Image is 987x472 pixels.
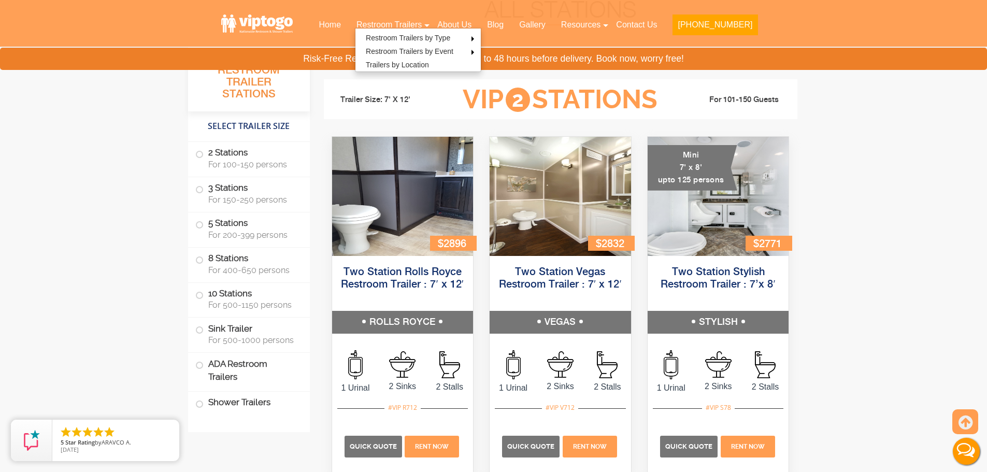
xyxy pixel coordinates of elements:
a: Rent Now [561,441,618,450]
li: For 101-150 Guests [674,94,790,106]
span: Rent Now [731,443,765,450]
span: 1 Urinal [648,382,695,394]
img: Side view of two station restroom trailer with separate doors for males and females [332,137,474,256]
label: 8 Stations [195,248,303,280]
span: For 500-1150 persons [208,300,297,310]
li:  [60,426,72,438]
img: an icon of sink [389,351,416,378]
span: For 200-399 persons [208,230,297,240]
a: Quick Quote [660,441,719,450]
label: 2 Stations [195,142,303,174]
span: Quick Quote [507,442,554,450]
h5: ROLLS ROYCE [332,311,474,334]
span: For 400-650 persons [208,265,297,275]
img: an icon of Stall [597,351,618,378]
li:  [70,426,83,438]
button: [PHONE_NUMBER] [673,15,757,35]
li:  [103,426,116,438]
a: Quick Quote [345,441,404,450]
label: 10 Stations [195,283,303,315]
div: #VIP S78 [702,401,735,414]
a: Restroom Trailers [349,13,430,36]
span: 5 [61,438,64,446]
label: Sink Trailer [195,318,303,350]
label: 3 Stations [195,177,303,209]
h5: STYLISH [648,311,789,334]
div: $2832 [588,236,635,251]
span: 2 Stalls [742,381,789,393]
label: 5 Stations [195,212,303,245]
a: Restroom Trailers by Type [355,31,461,45]
a: Two Station Rolls Royce Restroom Trailer : 7′ x 12′ [341,267,464,290]
span: 2 Stalls [584,381,631,393]
a: Restroom Trailers by Event [355,45,464,58]
div: #VIP R712 [384,401,421,414]
button: Live Chat [946,431,987,472]
span: For 100-150 persons [208,160,297,169]
span: 2 [506,88,530,112]
a: Two Station Stylish Restroom Trailer : 7’x 8′ [661,267,775,290]
span: Star Rating [65,438,95,446]
h4: Select Trailer Size [188,117,310,136]
span: 1 Urinal [332,382,379,394]
a: Rent Now [404,441,461,450]
div: #VIP V712 [542,401,578,414]
img: an icon of urinal [506,350,521,379]
a: Contact Us [608,13,665,36]
a: Blog [479,13,511,36]
h3: All Portable Restroom Trailer Stations [188,49,310,111]
img: an icon of urinal [348,350,363,379]
span: Quick Quote [350,442,397,450]
a: Trailers by Location [355,58,439,71]
label: ADA Restroom Trailers [195,353,303,388]
span: For 500-1000 persons [208,335,297,345]
img: an icon of sink [547,351,574,378]
li: Trailer Size: 7' X 12' [331,84,447,116]
span: [DATE] [61,446,79,453]
a: Two Station Vegas Restroom Trailer : 7′ x 12′ [499,267,622,290]
span: by [61,439,171,447]
a: Resources [553,13,608,36]
a: [PHONE_NUMBER] [665,13,765,41]
span: For 150-250 persons [208,195,297,205]
span: Quick Quote [665,442,712,450]
li:  [92,426,105,438]
span: 2 Sinks [695,380,742,393]
li:  [81,426,94,438]
a: Home [311,13,349,36]
label: Shower Trailers [195,392,303,414]
a: Rent Now [719,441,776,450]
a: About Us [430,13,479,36]
div: $2771 [746,236,792,251]
img: Side view of two station restroom trailer with separate doors for males and females [490,137,631,256]
span: Rent Now [573,443,607,450]
span: 2 Stalls [426,381,473,393]
h5: VEGAS [490,311,631,334]
span: ARAVCO A. [102,438,131,446]
span: 2 Sinks [379,380,426,393]
span: Rent Now [415,443,449,450]
img: an icon of Stall [755,351,776,378]
img: an icon of urinal [664,350,678,379]
span: 2 Sinks [537,380,584,393]
a: Quick Quote [502,441,561,450]
img: A mini restroom trailer with two separate stations and separate doors for males and females [648,137,789,256]
div: Mini 7' x 8' upto 125 persons [648,145,737,191]
h3: VIP Stations [447,85,674,114]
div: $2896 [430,236,477,251]
span: 1 Urinal [490,382,537,394]
img: an icon of sink [705,351,732,378]
img: an icon of Stall [439,351,460,378]
a: Gallery [511,13,553,36]
img: Review Rating [21,430,42,451]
